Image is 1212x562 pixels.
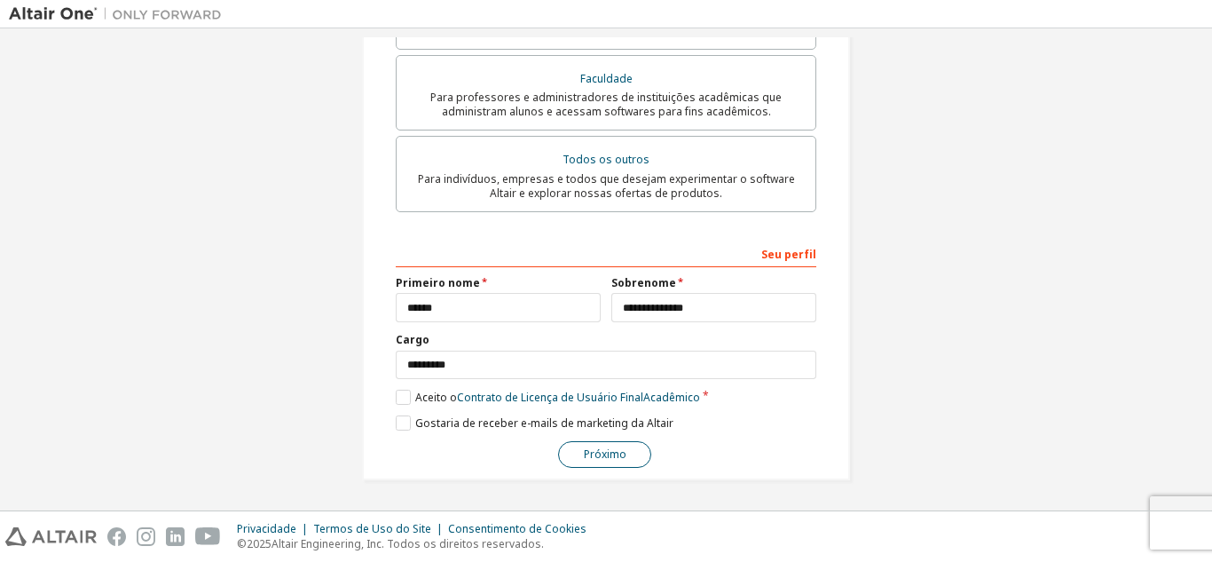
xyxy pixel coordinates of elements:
[611,275,676,290] font: Sobrenome
[313,521,431,536] font: Termos de Uso do Site
[137,527,155,546] img: instagram.svg
[415,390,457,405] font: Aceito o
[9,5,231,23] img: Altair Um
[430,90,782,119] font: Para professores e administradores de instituições acadêmicas que administram alunos e acessam so...
[107,527,126,546] img: facebook.svg
[761,247,816,262] font: Seu perfil
[5,527,97,546] img: altair_logo.svg
[237,521,296,536] font: Privacidade
[563,152,649,167] font: Todos os outros
[166,527,185,546] img: linkedin.svg
[643,390,700,405] font: Acadêmico
[237,536,247,551] font: ©
[418,171,795,201] font: Para indivíduos, empresas e todos que desejam experimentar o software Altair e explorar nossas of...
[396,275,480,290] font: Primeiro nome
[415,416,673,431] font: Gostaria de receber e-mails de marketing da Altair
[247,536,272,551] font: 2025
[448,521,586,536] font: Consentimento de Cookies
[457,390,643,405] font: Contrato de Licença de Usuário Final
[396,332,429,347] font: Cargo
[584,447,626,462] font: Próximo
[272,536,544,551] font: Altair Engineering, Inc. Todos os direitos reservados.
[195,527,221,546] img: youtube.svg
[580,71,633,86] font: Faculdade
[558,441,651,468] button: Próximo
